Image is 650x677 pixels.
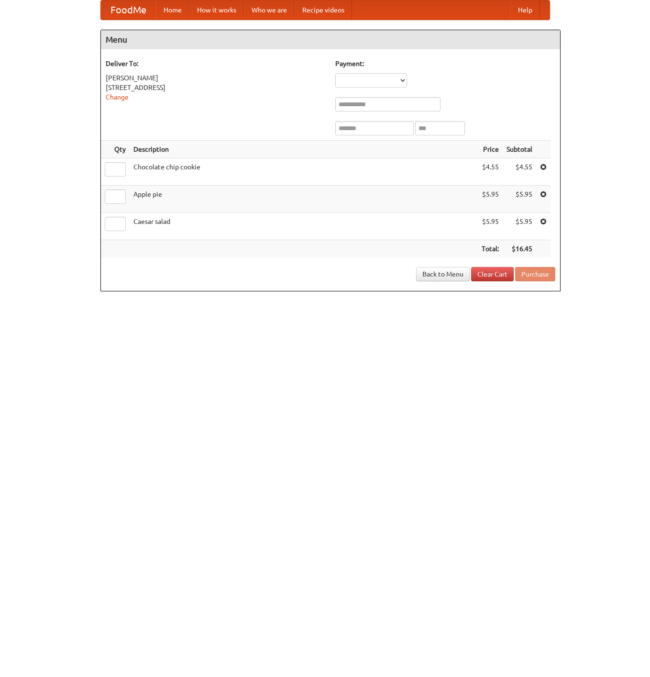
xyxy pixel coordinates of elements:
[503,240,536,258] th: $16.45
[478,186,503,213] td: $5.95
[503,186,536,213] td: $5.95
[478,213,503,240] td: $5.95
[503,158,536,186] td: $4.55
[106,59,326,68] h5: Deliver To:
[478,141,503,158] th: Price
[478,158,503,186] td: $4.55
[130,141,478,158] th: Description
[101,30,560,49] h4: Menu
[130,213,478,240] td: Caesar salad
[156,0,189,20] a: Home
[515,267,555,281] button: Purchase
[106,73,326,83] div: [PERSON_NAME]
[503,141,536,158] th: Subtotal
[510,0,540,20] a: Help
[471,267,514,281] a: Clear Cart
[416,267,470,281] a: Back to Menu
[106,83,326,92] div: [STREET_ADDRESS]
[295,0,352,20] a: Recipe videos
[130,158,478,186] td: Chocolate chip cookie
[101,0,156,20] a: FoodMe
[478,240,503,258] th: Total:
[101,141,130,158] th: Qty
[106,93,129,101] a: Change
[244,0,295,20] a: Who we are
[503,213,536,240] td: $5.95
[130,186,478,213] td: Apple pie
[189,0,244,20] a: How it works
[335,59,555,68] h5: Payment:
